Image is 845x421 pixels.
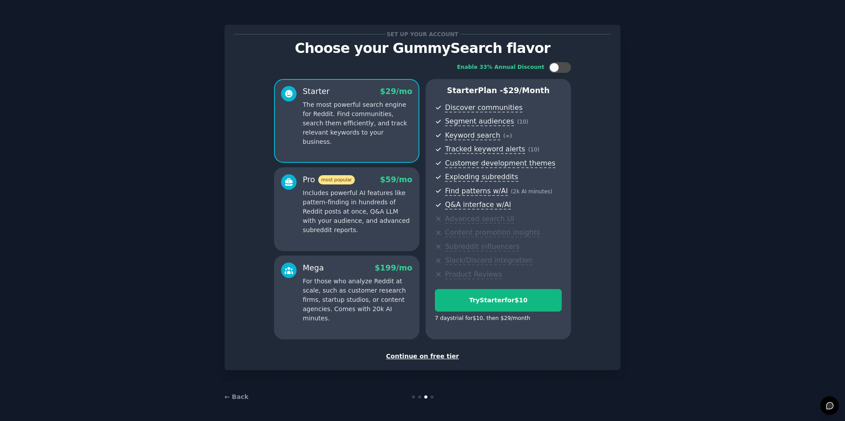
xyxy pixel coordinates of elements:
span: Customer development themes [445,159,556,168]
div: 7 days trial for $10 , then $ 29 /month [435,315,530,323]
div: Enable 33% Annual Discount [457,64,544,71]
a: ← Back [225,393,248,400]
div: Try Starter for $10 [435,296,561,305]
span: Product Reviews [445,270,502,279]
span: Content promotion insights [445,228,540,237]
span: Subreddit influencers [445,242,519,252]
span: $ 29 /month [503,86,550,95]
span: Set up your account [385,30,460,39]
p: Starter Plan - [435,85,562,96]
span: Segment audiences [445,117,514,126]
span: $ 59 /mo [380,175,412,184]
p: Choose your GummySearch flavor [234,41,611,56]
button: TryStarterfor$10 [435,289,562,312]
span: Find patterns w/AI [445,187,508,196]
span: most popular [318,175,355,184]
span: Q&A interface w/AI [445,200,511,210]
div: Pro [303,174,355,185]
span: Advanced search UI [445,214,514,224]
span: $ 29 /mo [380,87,412,96]
span: $ 199 /mo [375,263,412,272]
span: Exploding subreddits [445,173,518,182]
div: Continue on free tier [234,352,611,361]
span: Discover communities [445,103,522,113]
span: ( 2k AI minutes ) [511,188,552,195]
span: ( 10 ) [517,119,528,125]
div: Starter [303,86,330,97]
p: Includes powerful AI features like pattern-finding in hundreds of Reddit posts at once, Q&A LLM w... [303,188,412,235]
div: Mega [303,263,324,274]
span: Slack/Discord integration [445,256,533,265]
p: For those who analyze Reddit at scale, such as customer research firms, startup studios, or conte... [303,277,412,323]
span: Tracked keyword alerts [445,145,525,154]
p: The most powerful search engine for Reddit. Find communities, search them efficiently, and track ... [303,100,412,147]
span: Keyword search [445,131,500,140]
span: ( ∞ ) [503,133,512,139]
span: ( 10 ) [528,147,539,153]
